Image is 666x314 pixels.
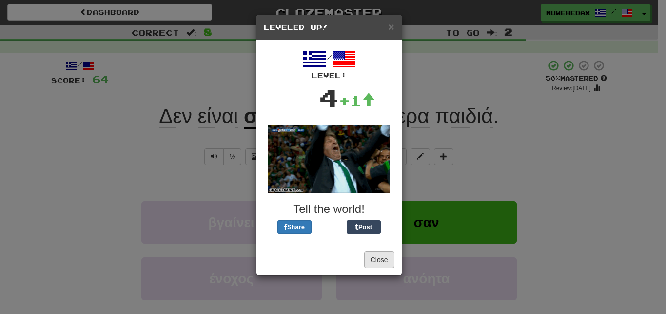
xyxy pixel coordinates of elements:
span: × [388,21,394,32]
h5: Leveled Up! [264,22,394,32]
button: Post [347,220,381,234]
div: / [264,47,394,81]
button: Close [388,21,394,32]
div: +1 [339,91,375,110]
iframe: X Post Button [312,220,347,234]
h3: Tell the world! [264,203,394,215]
div: 4 [319,81,339,115]
button: Close [364,251,394,268]
img: soccer-coach-305de1daf777ce53eb89c6f6bc29008043040bc4dbfb934f710cb4871828419f.gif [268,125,390,193]
button: Share [277,220,312,234]
div: Level: [264,71,394,81]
